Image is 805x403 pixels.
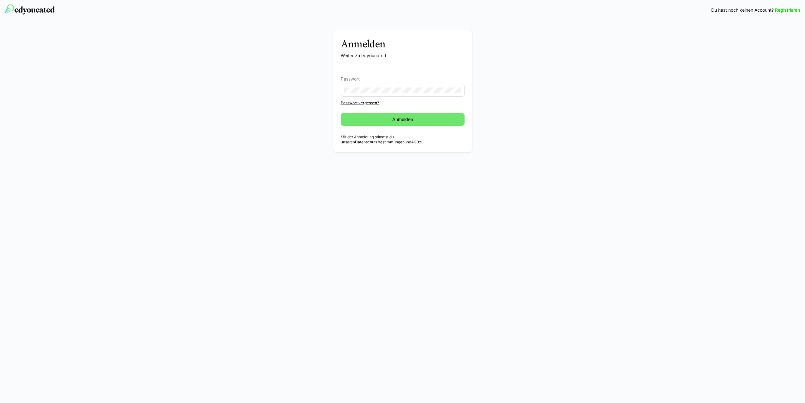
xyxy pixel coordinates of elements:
span: Passwort [341,76,360,81]
span: Anmelden [391,116,414,123]
a: Passwort vergessen? [341,100,465,105]
p: Mit der Anmeldung stimmst du unseren und zu. [341,135,465,145]
a: AGB [411,140,419,144]
h3: Anmelden [341,38,465,50]
span: Du hast noch keinen Account? [711,7,774,13]
img: edyoucated [5,4,55,15]
button: Anmelden [341,113,465,126]
p: Weiter zu edyoucated [341,52,465,59]
a: Datenschutzbestimmungen [355,140,405,144]
a: Registrieren [775,7,800,13]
